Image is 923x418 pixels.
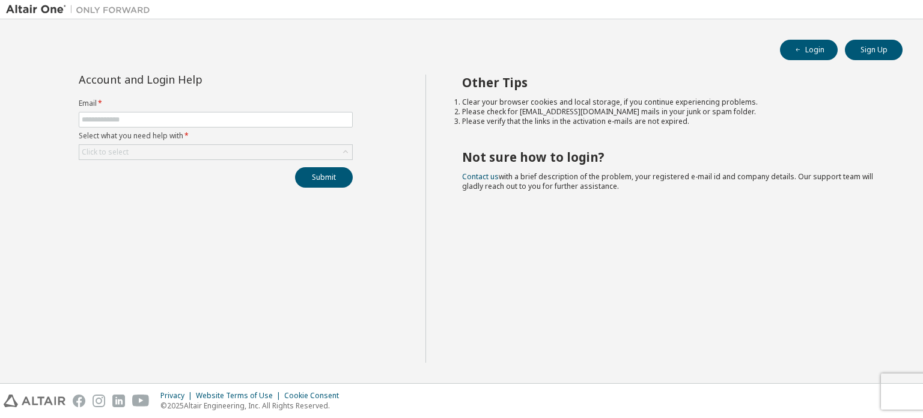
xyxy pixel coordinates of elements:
[780,40,838,60] button: Login
[196,391,284,401] div: Website Terms of Use
[4,395,65,407] img: altair_logo.svg
[79,131,353,141] label: Select what you need help with
[462,97,882,107] li: Clear your browser cookies and local storage, if you continue experiencing problems.
[6,4,156,16] img: Altair One
[462,171,499,182] a: Contact us
[73,395,85,407] img: facebook.svg
[82,147,129,157] div: Click to select
[160,391,196,401] div: Privacy
[79,99,353,108] label: Email
[295,167,353,188] button: Submit
[132,395,150,407] img: youtube.svg
[462,75,882,90] h2: Other Tips
[112,395,125,407] img: linkedin.svg
[462,117,882,126] li: Please verify that the links in the activation e-mails are not expired.
[462,107,882,117] li: Please check for [EMAIL_ADDRESS][DOMAIN_NAME] mails in your junk or spam folder.
[462,149,882,165] h2: Not sure how to login?
[284,391,346,401] div: Cookie Consent
[79,75,298,84] div: Account and Login Help
[93,395,105,407] img: instagram.svg
[462,171,873,191] span: with a brief description of the problem, your registered e-mail id and company details. Our suppo...
[160,401,346,411] p: © 2025 Altair Engineering, Inc. All Rights Reserved.
[79,145,352,159] div: Click to select
[845,40,903,60] button: Sign Up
